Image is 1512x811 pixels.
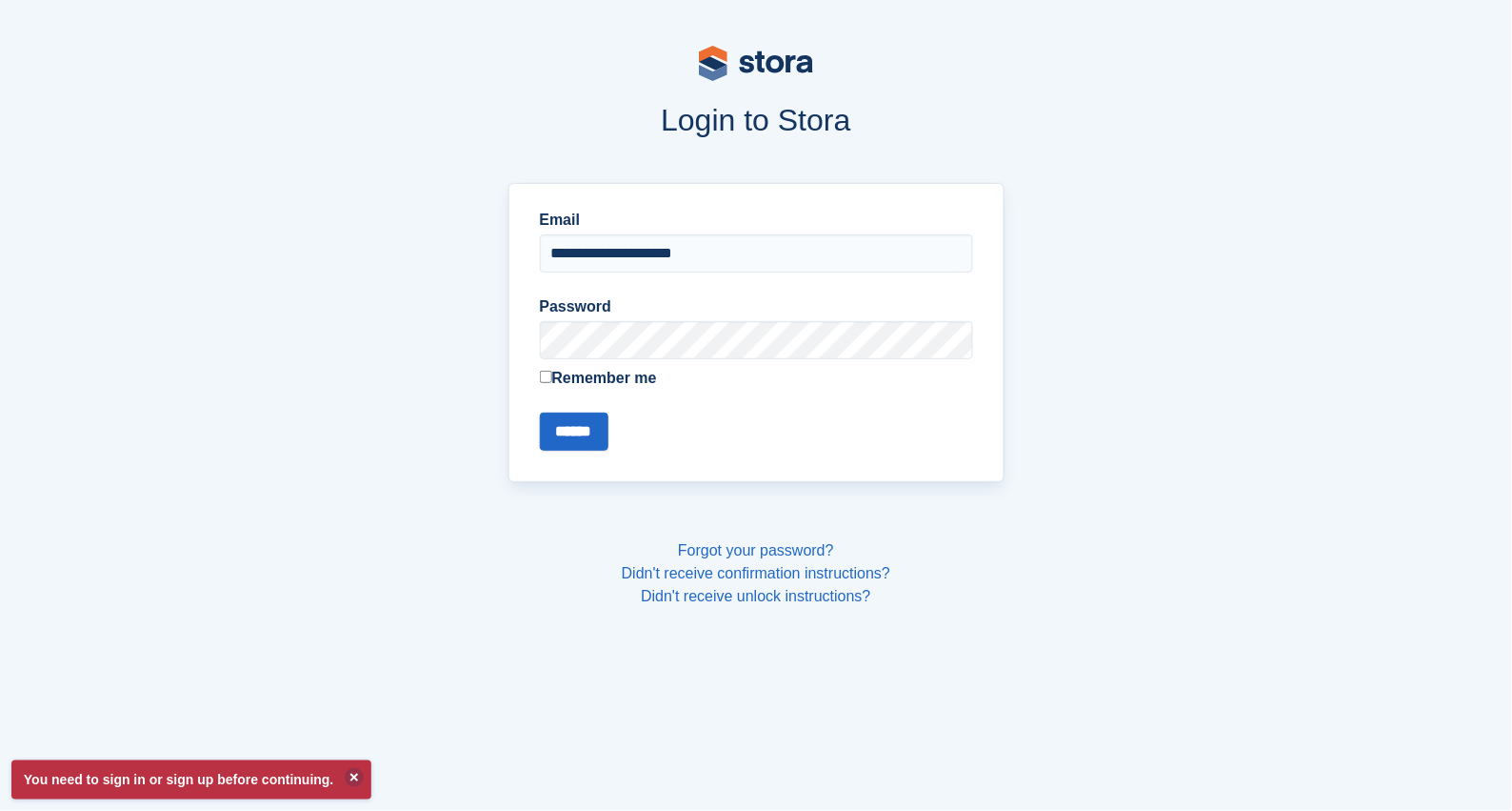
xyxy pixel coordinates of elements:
[540,295,973,318] label: Password
[540,367,973,390] label: Remember me
[641,588,870,604] a: Didn't receive unlock instructions?
[678,542,834,558] a: Forgot your password?
[11,760,371,800] p: You need to sign in or sign up before continuing.
[540,209,973,232] label: Email
[699,46,813,81] img: stora-logo-53a41332b3708ae10de48c4981b4e9114cc0af31d8433b30ea865607fb682f29.svg
[622,565,890,581] a: Didn't receive confirmation instructions?
[540,371,552,383] input: Remember me
[145,103,1367,137] h1: Login to Stora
